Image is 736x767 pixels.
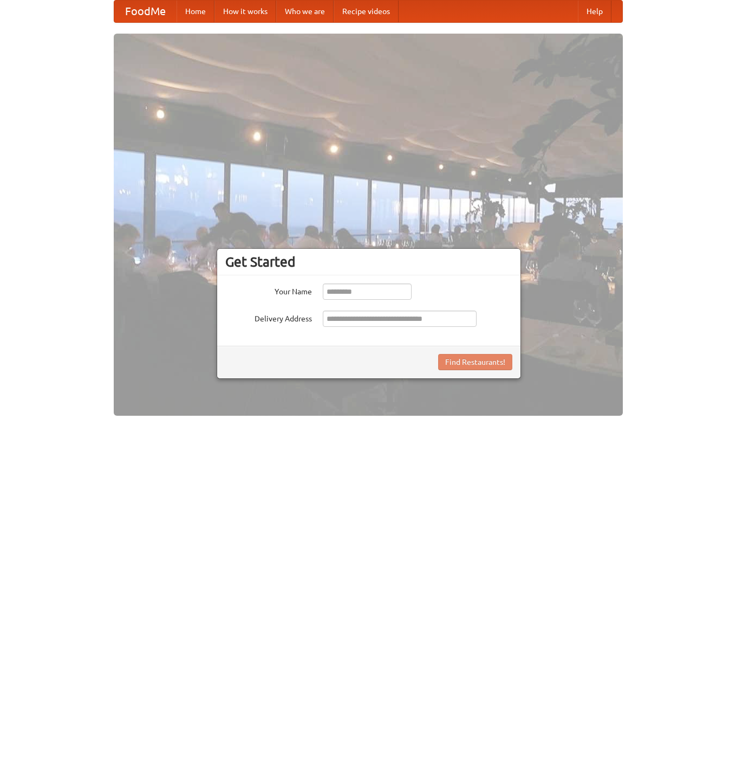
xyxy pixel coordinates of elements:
[276,1,334,22] a: Who we are
[225,254,512,270] h3: Get Started
[225,311,312,324] label: Delivery Address
[334,1,399,22] a: Recipe videos
[114,1,177,22] a: FoodMe
[578,1,611,22] a: Help
[438,354,512,370] button: Find Restaurants!
[177,1,214,22] a: Home
[225,283,312,297] label: Your Name
[214,1,276,22] a: How it works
